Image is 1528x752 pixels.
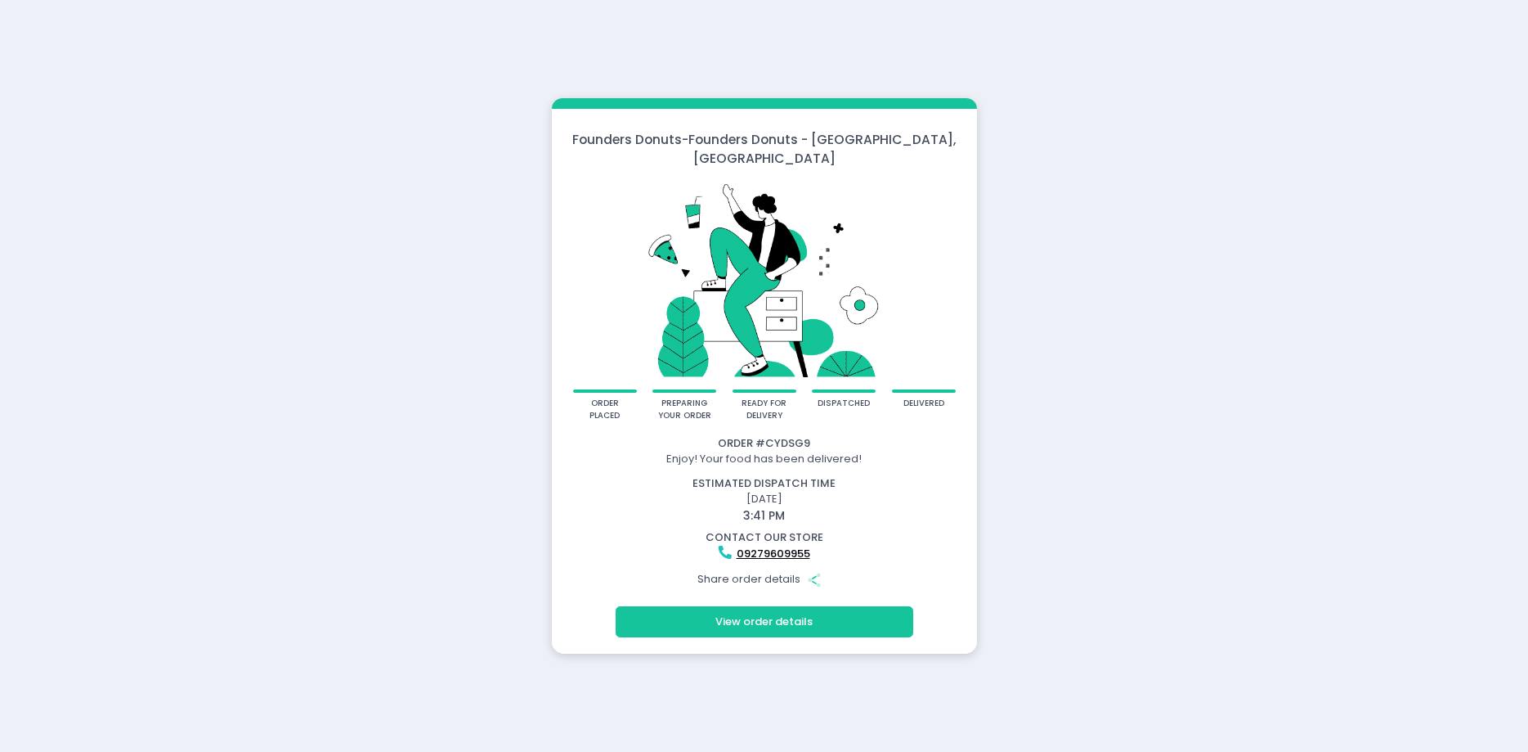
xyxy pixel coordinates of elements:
[818,398,870,410] div: dispatched
[554,451,975,467] div: Enjoy! Your food has been delivered!
[616,606,913,637] button: View order details
[737,546,810,561] a: 09279609955
[903,398,944,410] div: delivered
[658,398,711,421] div: preparing your order
[737,398,791,421] div: ready for delivery
[554,564,975,595] div: Share order details
[743,507,785,524] span: 3:41 PM
[578,398,631,421] div: order placed
[554,475,975,492] div: estimated dispatch time
[552,130,977,169] div: Founders Donuts - Founders Donuts - [GEOGRAPHIC_DATA], [GEOGRAPHIC_DATA]
[573,178,956,389] img: talkie
[554,435,975,452] div: Order # CYDSG9
[554,529,975,546] div: contact our store
[544,475,984,525] div: [DATE]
